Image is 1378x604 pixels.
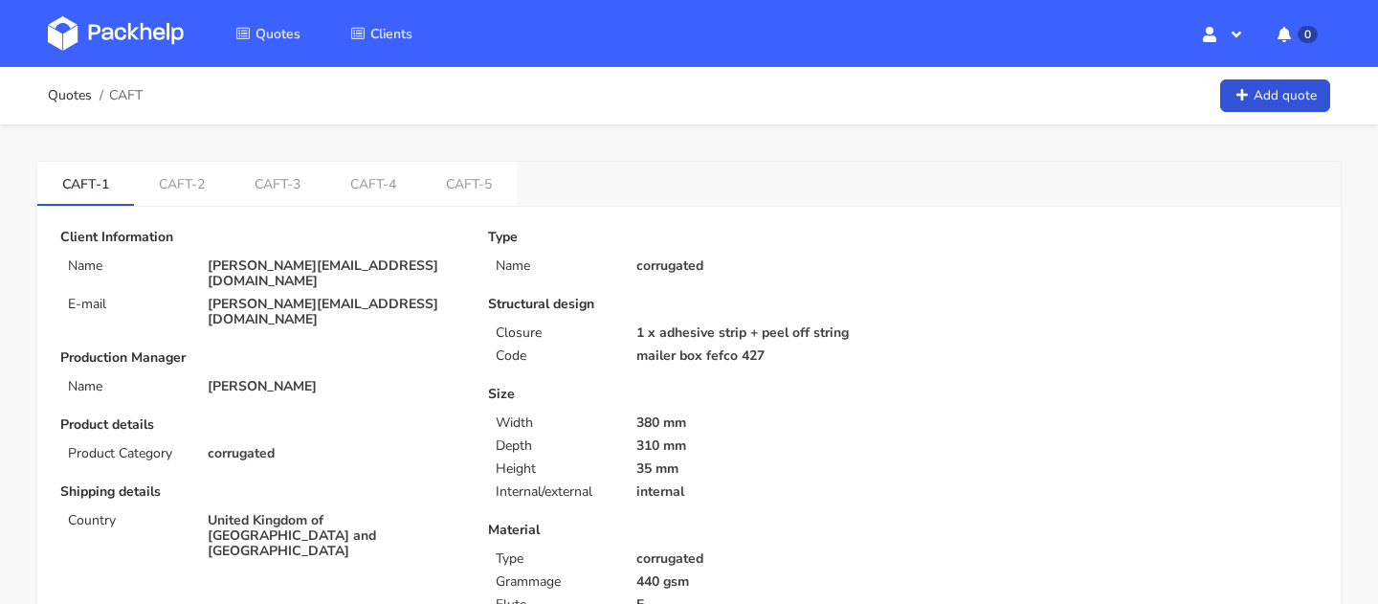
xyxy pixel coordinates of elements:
[488,387,889,402] p: Size
[488,297,889,312] p: Structural design
[421,162,517,204] a: CAFT-5
[109,88,143,103] span: CAFT
[496,551,612,567] p: Type
[48,77,143,115] nav: breadcrumb
[636,461,890,477] p: 35 mm
[230,162,325,204] a: CAFT-3
[488,230,889,245] p: Type
[208,379,461,394] p: [PERSON_NAME]
[60,350,461,366] p: Production Manager
[1298,26,1318,43] span: 0
[636,551,890,567] p: corrugated
[496,574,612,590] p: Grammage
[496,348,612,364] p: Code
[1262,16,1330,51] button: 0
[208,513,461,559] p: United Kingdom of [GEOGRAPHIC_DATA] and [GEOGRAPHIC_DATA]
[488,523,889,538] p: Material
[37,162,134,204] a: CAFT-1
[496,258,612,274] p: Name
[327,16,435,51] a: Clients
[1220,79,1330,113] a: Add quote
[68,297,185,312] p: E-mail
[60,230,461,245] p: Client Information
[60,484,461,500] p: Shipping details
[496,484,612,500] p: Internal/external
[48,16,184,51] img: Dashboard
[636,574,890,590] p: 440 gsm
[68,446,185,461] p: Product Category
[68,258,185,274] p: Name
[208,258,461,289] p: [PERSON_NAME][EMAIL_ADDRESS][DOMAIN_NAME]
[496,415,612,431] p: Width
[636,325,890,341] p: 1 x adhesive strip + peel off string
[496,461,612,477] p: Height
[636,415,890,431] p: 380 mm
[208,446,461,461] p: corrugated
[325,162,421,204] a: CAFT-4
[48,88,92,103] a: Quotes
[208,297,461,327] p: [PERSON_NAME][EMAIL_ADDRESS][DOMAIN_NAME]
[68,513,185,528] p: Country
[60,417,461,433] p: Product details
[256,25,300,43] span: Quotes
[212,16,323,51] a: Quotes
[496,325,612,341] p: Closure
[636,484,890,500] p: internal
[636,258,890,274] p: corrugated
[636,438,890,454] p: 310 mm
[370,25,412,43] span: Clients
[134,162,230,204] a: CAFT-2
[68,379,185,394] p: Name
[636,348,890,364] p: mailer box fefco 427
[496,438,612,454] p: Depth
